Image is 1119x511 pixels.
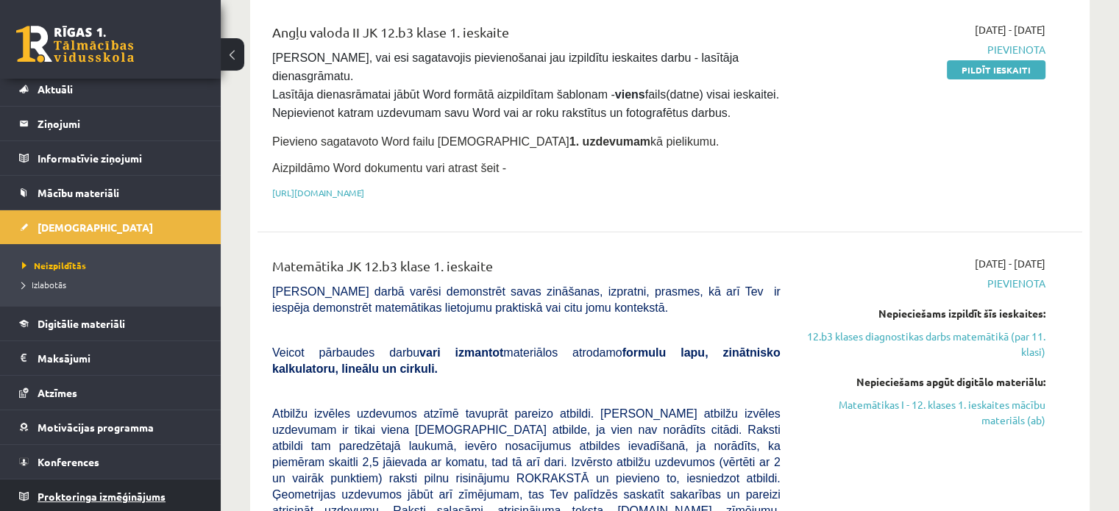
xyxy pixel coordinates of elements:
a: Matemātikas I - 12. klases 1. ieskaites mācību materiāls (ab) [803,397,1045,428]
a: 12.b3 klases diagnostikas darbs matemātikā (par 11. klasi) [803,329,1045,360]
a: Informatīvie ziņojumi [19,141,202,175]
a: Neizpildītās [22,259,206,272]
a: Izlabotās [22,278,206,291]
div: Matemātika JK 12.b3 klase 1. ieskaite [272,256,781,283]
a: Ziņojumi [19,107,202,140]
a: Atzīmes [19,376,202,410]
div: Angļu valoda II JK 12.b3 klase 1. ieskaite [272,22,781,49]
span: Veicot pārbaudes darbu materiālos atrodamo [272,346,781,375]
span: Digitālie materiāli [38,317,125,330]
legend: Informatīvie ziņojumi [38,141,202,175]
a: Maksājumi [19,341,202,375]
span: Motivācijas programma [38,421,154,434]
span: Mācību materiāli [38,186,119,199]
a: Motivācijas programma [19,410,202,444]
div: Nepieciešams apgūt digitālo materiālu: [803,374,1045,390]
div: Nepieciešams izpildīt šīs ieskaites: [803,306,1045,321]
a: Aktuāli [19,72,202,106]
a: Mācību materiāli [19,176,202,210]
a: Digitālie materiāli [19,307,202,340]
span: Atzīmes [38,386,77,399]
span: [DATE] - [DATE] [975,22,1045,37]
strong: 1. uzdevumam [569,135,650,148]
a: [URL][DOMAIN_NAME] [272,187,364,199]
span: [DATE] - [DATE] [975,256,1045,271]
legend: Maksājumi [38,341,202,375]
span: Aizpildāmo Word dokumentu vari atrast šeit - [272,162,506,174]
span: [PERSON_NAME], vai esi sagatavojis pievienošanai jau izpildītu ieskaites darbu - lasītāja dienasg... [272,51,782,119]
span: [DEMOGRAPHIC_DATA] [38,221,153,234]
span: Pievieno sagatavoto Word failu [DEMOGRAPHIC_DATA] kā pielikumu. [272,135,719,148]
legend: Ziņojumi [38,107,202,140]
span: [PERSON_NAME] darbā varēsi demonstrēt savas zināšanas, izpratni, prasmes, kā arī Tev ir iespēja d... [272,285,781,314]
span: Neizpildītās [22,260,86,271]
span: Pievienota [803,42,1045,57]
span: Proktoringa izmēģinājums [38,490,166,503]
span: Konferences [38,455,99,468]
b: vari izmantot [419,346,503,359]
b: formulu lapu, zinātnisko kalkulatoru, lineālu un cirkuli. [272,346,781,375]
a: Pildīt ieskaiti [947,60,1045,79]
a: [DEMOGRAPHIC_DATA] [19,210,202,244]
a: Konferences [19,445,202,479]
strong: viens [615,88,645,101]
span: Aktuāli [38,82,73,96]
span: Izlabotās [22,279,66,290]
span: Pievienota [803,276,1045,291]
a: Rīgas 1. Tālmācības vidusskola [16,26,134,62]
